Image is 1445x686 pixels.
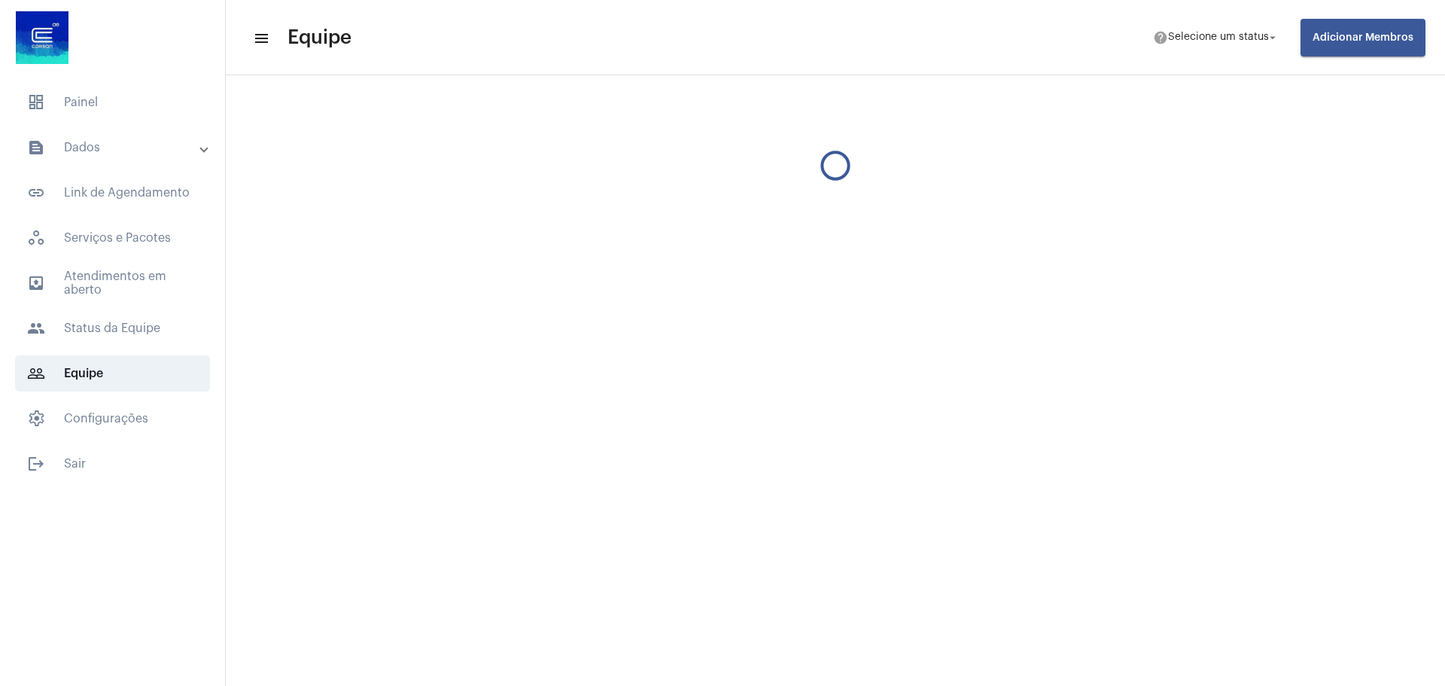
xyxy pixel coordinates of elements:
[1300,19,1425,56] button: Adicionar Membros
[27,274,45,292] mat-icon: sidenav icon
[27,229,45,247] span: sidenav icon
[253,29,268,47] mat-icon: sidenav icon
[27,410,45,428] span: sidenav icon
[15,175,210,211] span: Link de Agendamento
[1153,30,1168,45] mat-icon: help
[15,401,210,437] span: Configurações
[15,310,210,346] span: Status da Equipe
[27,139,45,157] mat-icon: sidenav icon
[27,139,201,157] mat-panel-title: Dados
[1168,32,1269,43] span: Selecione um status
[1266,31,1279,44] mat-icon: arrow_drop_down
[1144,23,1288,53] button: Selecione um status
[15,84,210,120] span: Painel
[27,319,45,337] mat-icon: sidenav icon
[287,26,351,50] span: Equipe
[27,184,45,202] mat-icon: sidenav icon
[27,93,45,111] span: sidenav icon
[15,355,210,392] span: Equipe
[12,8,72,68] img: d4669ae0-8c07-2337-4f67-34b0df7f5ae4.jpeg
[15,265,210,301] span: Atendimentos em aberto
[15,220,210,256] span: Serviços e Pacotes
[15,446,210,482] span: Sair
[27,455,45,473] mat-icon: sidenav icon
[1313,32,1413,43] span: Adicionar Membros
[9,130,225,166] mat-expansion-panel-header: sidenav iconDados
[27,364,45,383] mat-icon: sidenav icon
